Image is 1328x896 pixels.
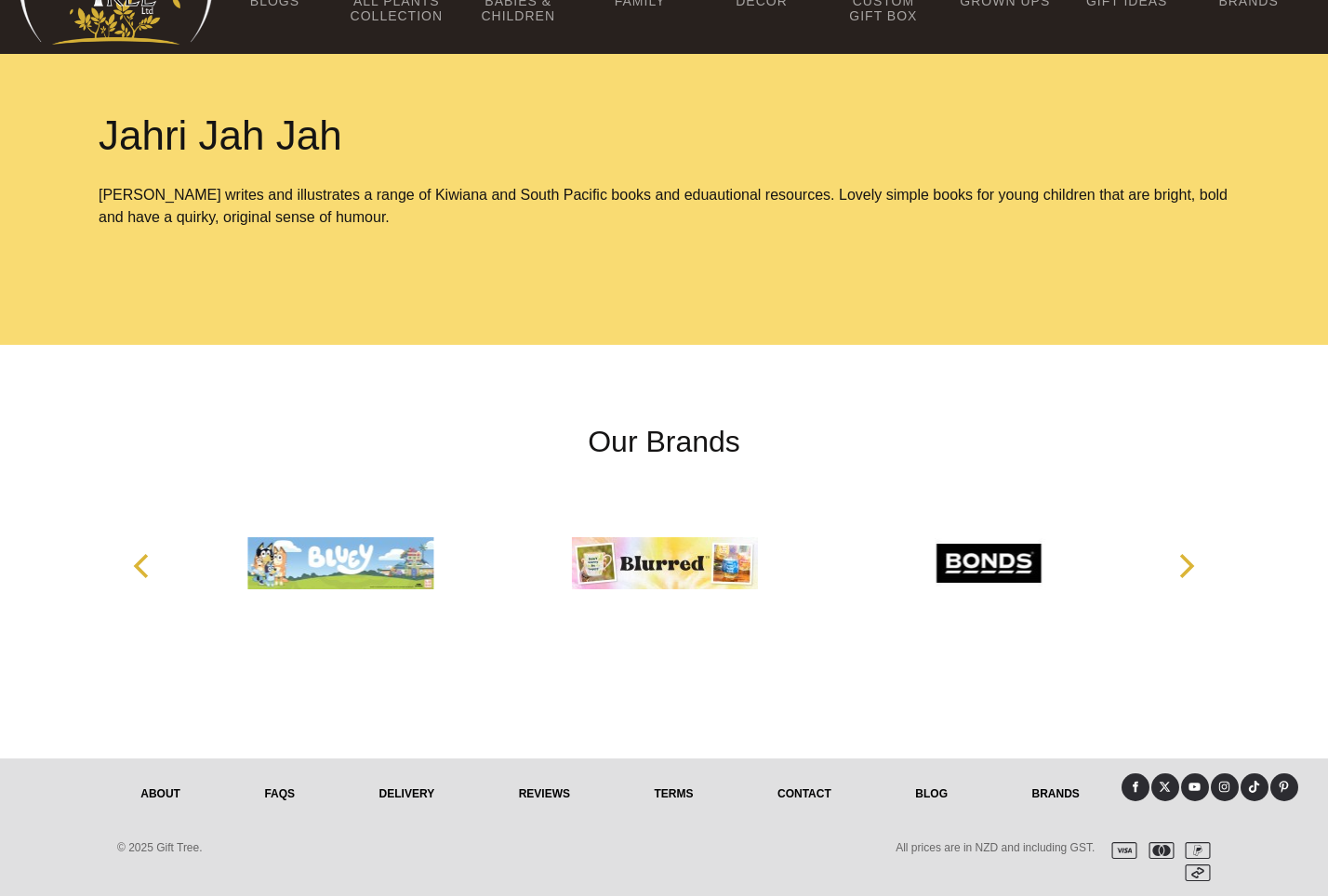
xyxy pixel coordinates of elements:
img: visa.svg [1104,842,1137,859]
a: About [99,773,222,814]
p: [PERSON_NAME] writes and illustrates a range of Kiwiana and South Pacific books and eduautional r... [99,184,1229,273]
a: Blog [873,773,989,814]
button: Previous [123,546,164,586]
a: delivery [337,773,476,814]
a: Instagram [1211,773,1239,801]
h1: Jahri Jah Jah [99,113,1229,158]
a: Youtube [1181,773,1209,801]
img: mastercard.svg [1141,842,1175,859]
a: Brands [989,773,1122,814]
button: Next [1164,546,1205,586]
a: reviews [476,773,612,814]
a: X (Twitter) [1151,773,1179,801]
h2: Our Brands [113,419,1215,464]
img: Blurred [572,494,758,633]
a: Pinterest [1270,773,1298,801]
img: Bluey [248,494,434,633]
a: FAQs [222,773,337,814]
span: © 2025 Gift Tree. [117,841,203,854]
img: afterpay.svg [1177,864,1211,881]
img: Bonds Baby [896,494,1082,633]
a: Tiktok [1241,773,1268,801]
a: Facebook [1122,773,1149,801]
a: Contact [736,773,873,814]
a: Terms [612,773,736,814]
img: paypal.svg [1177,842,1211,859]
span: All prices are in NZD and including GST. [896,841,1095,854]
